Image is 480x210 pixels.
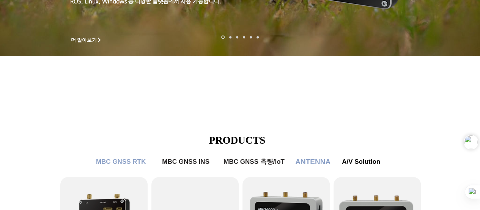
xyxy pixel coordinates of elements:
[91,154,151,169] a: MBC GNSS RTK
[294,154,332,169] a: ANTENNA
[209,135,266,146] span: PRODUCTS
[223,157,285,166] span: MBC GNSS 측량/IoT
[71,37,97,44] span: 더 알아보기
[219,36,261,39] nav: 슬라이드
[250,36,252,38] a: 로봇
[236,36,238,38] a: 측량 IoT
[157,154,214,169] a: MBC GNSS INS
[295,158,330,166] span: ANTENNA
[342,158,380,166] span: A/V Solution
[229,36,231,38] a: 드론 8 - SMC 2000
[162,158,209,166] span: MBC GNSS INS
[218,154,290,169] a: MBC GNSS 측량/IoT
[337,154,386,169] a: A/V Solution
[96,158,146,166] span: MBC GNSS RTK
[243,36,245,38] a: 자율주행
[257,36,259,38] a: 정밀농업
[221,36,225,39] a: 로봇- SMC 2000
[68,35,105,45] a: 더 알아보기
[393,177,480,210] iframe: Wix Chat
